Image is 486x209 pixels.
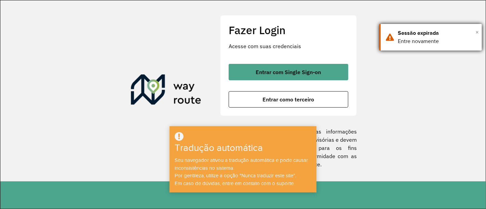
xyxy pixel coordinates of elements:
[175,181,295,186] font: Em caso de dúvidas, entre em contato com o suporte.
[398,38,439,44] font: Entre novamente
[398,30,439,36] font: Sessão expirada
[475,28,479,36] font: ×
[175,143,263,153] font: Tradução automática
[475,27,479,37] button: Fechar
[175,157,308,171] font: Seu navegador ativou a tradução automática e pode causar inconsistências no sistema.
[398,29,477,37] div: Sessão expirada
[175,173,296,178] font: Por gentileza, utilize a opção "Nunca traduzir este site".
